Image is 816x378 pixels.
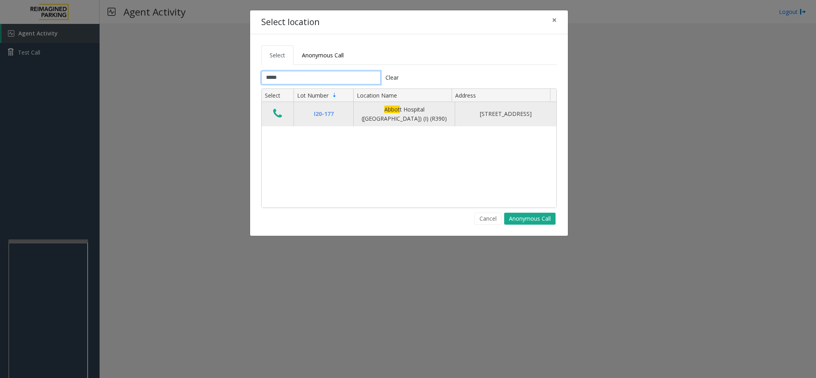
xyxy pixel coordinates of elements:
[381,71,403,84] button: Clear
[504,213,556,225] button: Anonymous Call
[384,106,400,113] span: Abbot
[261,16,319,29] h4: Select location
[261,45,557,65] ul: Tabs
[331,92,338,98] span: Sortable
[357,92,397,99] span: Location Name
[552,14,557,25] span: ×
[302,51,344,59] span: Anonymous Call
[262,89,294,102] th: Select
[474,213,502,225] button: Cancel
[297,92,329,99] span: Lot Number
[270,51,285,59] span: Select
[546,10,562,30] button: Close
[455,92,476,99] span: Address
[262,89,556,208] div: Data table
[299,110,348,118] div: I20-177
[460,110,552,118] div: [STREET_ADDRESS]
[358,105,450,123] div: t Hospital ([GEOGRAPHIC_DATA]) (I) (R390)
